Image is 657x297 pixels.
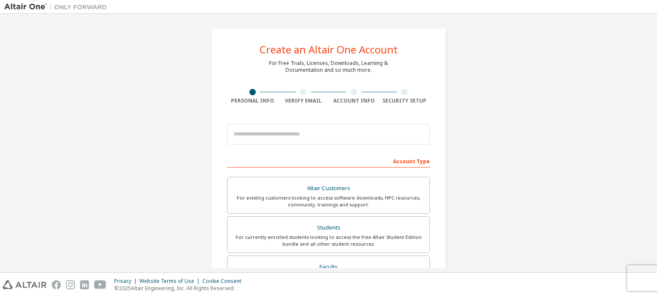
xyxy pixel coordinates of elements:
[227,154,430,168] div: Account Type
[114,285,246,292] p: © 2025 Altair Engineering, Inc. All Rights Reserved.
[328,97,379,104] div: Account Info
[233,234,424,247] div: For currently enrolled students looking to access the free Altair Student Edition bundle and all ...
[278,97,329,104] div: Verify Email
[52,280,61,289] img: facebook.svg
[94,280,107,289] img: youtube.svg
[4,3,111,11] img: Altair One
[269,60,388,74] div: For Free Trials, Licenses, Downloads, Learning & Documentation and so much more.
[379,97,430,104] div: Security Setup
[233,222,424,234] div: Students
[233,194,424,208] div: For existing customers looking to access software downloads, HPC resources, community, trainings ...
[233,261,424,273] div: Faculty
[227,97,278,104] div: Personal Info
[114,278,139,285] div: Privacy
[202,278,246,285] div: Cookie Consent
[66,280,75,289] img: instagram.svg
[3,280,47,289] img: altair_logo.svg
[80,280,89,289] img: linkedin.svg
[260,44,398,55] div: Create an Altair One Account
[233,182,424,194] div: Altair Customers
[139,278,202,285] div: Website Terms of Use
